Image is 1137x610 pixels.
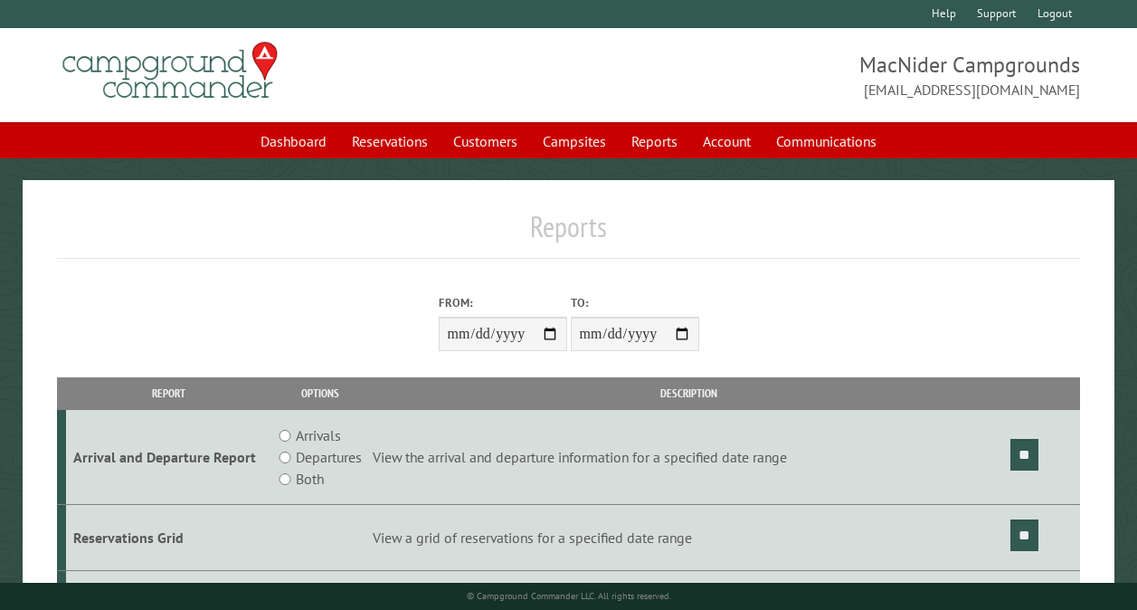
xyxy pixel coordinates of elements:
label: Arrivals [296,424,341,446]
th: Description [370,377,1008,409]
a: Campsites [532,124,617,158]
td: View a grid of reservations for a specified date range [370,505,1008,571]
td: Reservations Grid [66,505,271,571]
th: Options [270,377,370,409]
label: Departures [296,446,362,468]
a: Dashboard [250,124,337,158]
a: Reservations [341,124,439,158]
a: Reports [621,124,688,158]
h1: Reports [57,209,1080,259]
a: Customers [442,124,528,158]
label: Both [296,468,324,490]
label: To: [571,294,699,311]
th: Report [66,377,271,409]
span: MacNider Campgrounds [EMAIL_ADDRESS][DOMAIN_NAME] [569,50,1081,100]
label: From: [439,294,567,311]
img: Campground Commander [57,35,283,106]
a: Account [692,124,762,158]
td: Arrival and Departure Report [66,410,271,505]
small: © Campground Commander LLC. All rights reserved. [467,590,671,602]
a: Communications [765,124,887,158]
td: View the arrival and departure information for a specified date range [370,410,1008,505]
